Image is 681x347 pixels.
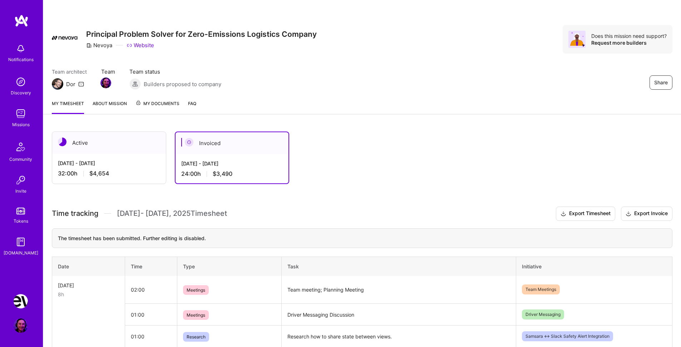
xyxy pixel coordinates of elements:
img: Team Architect [52,78,63,90]
span: Time tracking [52,209,98,218]
div: 8h [58,291,119,298]
i: icon Download [626,210,631,218]
img: Nevoya: Principal Problem Solver for Zero-Emissions Logistics Company [14,294,28,308]
span: Team [101,68,115,75]
img: Builders proposed to company [129,78,141,90]
a: Team Member Avatar [101,77,110,89]
a: FAQ [188,100,196,114]
span: $3,490 [213,170,232,178]
div: Invite [15,187,26,195]
span: [DATE] - [DATE] , 2025 Timesheet [117,209,227,218]
div: Missions [12,121,30,128]
div: [DATE] [58,282,119,289]
a: User Avatar [12,318,30,333]
img: Avatar [568,31,586,48]
div: Discovery [11,89,31,96]
img: discovery [14,75,28,89]
a: Nevoya: Principal Problem Solver for Zero-Emissions Logistics Company [12,294,30,308]
td: 01:00 [125,304,177,326]
div: Notifications [8,56,34,63]
td: Team meeting; Planning Meeting [281,276,516,304]
div: Request more builders [591,39,667,46]
i: icon Download [561,210,566,218]
a: About Mission [93,100,127,114]
button: Share [650,75,672,90]
img: Company Logo [52,36,78,40]
i: icon CompanyGray [86,43,92,48]
div: [DATE] - [DATE] [58,159,160,167]
div: [DOMAIN_NAME] [4,249,38,257]
div: Community [9,155,32,163]
a: Website [127,41,154,49]
th: Type [177,257,281,276]
td: Driver Messaging Discussion [281,304,516,326]
a: My Documents [135,100,179,114]
div: The timesheet has been submitted. Further editing is disabled. [52,228,672,248]
div: 32:00 h [58,170,160,177]
img: Team Member Avatar [100,78,111,88]
span: My Documents [135,100,179,108]
img: Active [58,138,66,146]
img: Invoiced [185,138,193,147]
a: My timesheet [52,100,84,114]
img: guide book [14,235,28,249]
span: Team architect [52,68,87,75]
span: Research [183,332,209,342]
div: Tokens [14,217,28,225]
div: Does this mission need support? [591,33,667,39]
img: Community [12,138,29,155]
img: teamwork [14,106,28,121]
div: Dor [66,80,75,88]
div: Invoiced [176,132,288,154]
span: $4,654 [89,170,109,177]
div: Nevoya [86,41,112,49]
span: Builders proposed to company [144,80,221,88]
span: Samsara <-> Slack Safety Alert Integration [522,331,613,341]
th: Time [125,257,177,276]
span: Share [654,79,668,86]
div: [DATE] - [DATE] [181,160,283,167]
span: Meetings [183,285,209,295]
h3: Principal Problem Solver for Zero-Emissions Logistics Company [86,30,317,39]
img: User Avatar [14,318,28,333]
img: Invite [14,173,28,187]
img: tokens [16,208,25,214]
div: Active [52,132,166,154]
th: Initiative [516,257,672,276]
span: Meetings [183,310,209,320]
img: bell [14,41,28,56]
th: Task [281,257,516,276]
i: icon Mail [78,81,84,87]
td: 02:00 [125,276,177,304]
th: Date [52,257,125,276]
img: logo [14,14,29,27]
span: Team status [129,68,221,75]
button: Export Timesheet [556,207,615,221]
button: Export Invoice [621,207,672,221]
span: Driver Messaging [522,309,564,319]
div: 24:00 h [181,170,283,178]
span: Team Meetings [522,284,560,294]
